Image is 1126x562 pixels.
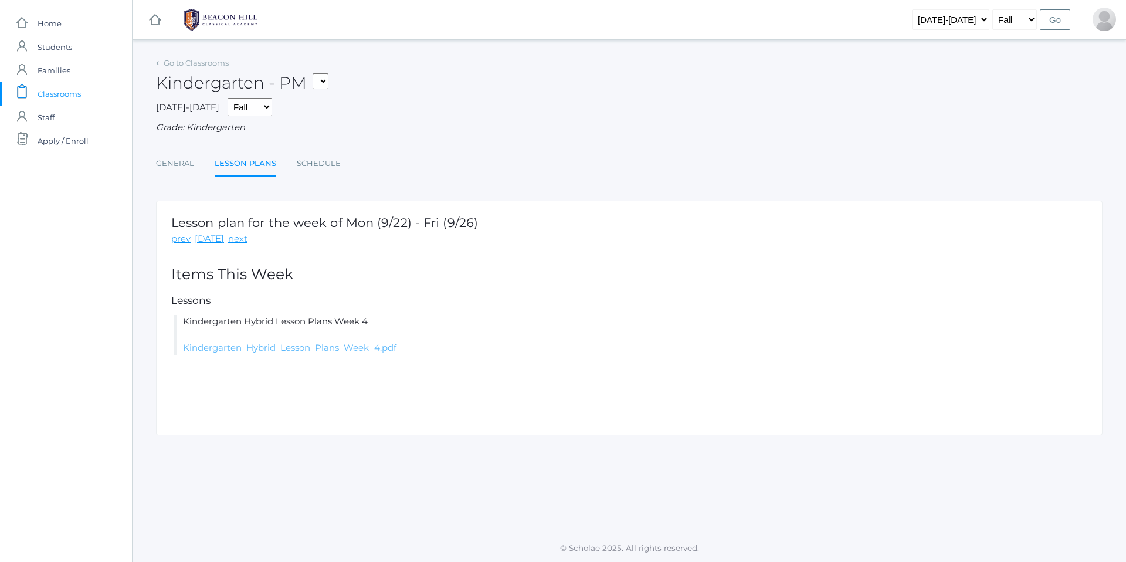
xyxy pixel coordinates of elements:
[156,101,219,113] span: [DATE]-[DATE]
[38,35,72,59] span: Students
[156,152,194,175] a: General
[164,58,229,67] a: Go to Classrooms
[171,216,478,229] h1: Lesson plan for the week of Mon (9/22) - Fri (9/26)
[38,59,70,82] span: Families
[174,315,1087,355] li: Kindergarten Hybrid Lesson Plans Week 4
[171,295,1087,306] h5: Lessons
[171,232,191,246] a: prev
[156,121,1103,134] div: Grade: Kindergarten
[1093,8,1116,31] div: Peter Dishchekenian
[38,12,62,35] span: Home
[171,266,1087,283] h2: Items This Week
[38,106,55,129] span: Staff
[177,5,264,35] img: 1_BHCALogos-05.png
[195,232,224,246] a: [DATE]
[297,152,341,175] a: Schedule
[228,232,247,246] a: next
[38,82,81,106] span: Classrooms
[156,74,328,92] h2: Kindergarten - PM
[38,129,89,153] span: Apply / Enroll
[1040,9,1070,30] input: Go
[215,152,276,177] a: Lesson Plans
[133,542,1126,554] p: © Scholae 2025. All rights reserved.
[183,342,396,353] a: Kindergarten_Hybrid_Lesson_Plans_Week_4.pdf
